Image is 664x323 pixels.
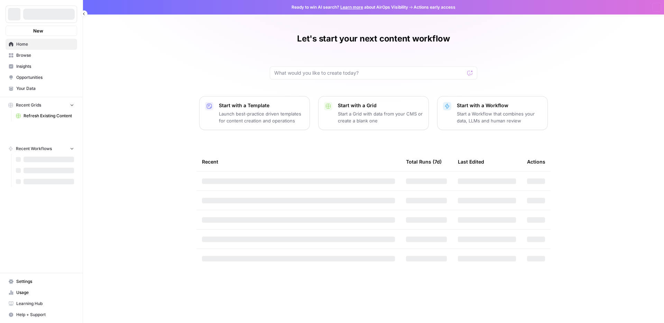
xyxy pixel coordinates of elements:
[16,85,74,92] span: Your Data
[6,100,77,110] button: Recent Grids
[219,110,304,124] p: Launch best-practice driven templates for content creation and operations
[16,102,41,108] span: Recent Grids
[24,113,74,119] span: Refresh Existing Content
[219,102,304,109] p: Start with a Template
[6,144,77,154] button: Recent Workflows
[6,39,77,50] a: Home
[6,309,77,320] button: Help + Support
[457,110,542,124] p: Start a Workflow that combines your data, LLMs and human review
[16,278,74,285] span: Settings
[16,41,74,47] span: Home
[6,72,77,83] a: Opportunities
[458,152,484,171] div: Last Edited
[199,96,310,130] button: Start with a TemplateLaunch best-practice driven templates for content creation and operations
[13,110,77,121] a: Refresh Existing Content
[6,83,77,94] a: Your Data
[16,146,52,152] span: Recent Workflows
[414,4,455,10] span: Actions early access
[6,26,77,36] button: New
[297,33,450,44] h1: Let's start your next content workflow
[6,50,77,61] a: Browse
[16,63,74,70] span: Insights
[406,152,442,171] div: Total Runs (7d)
[340,4,363,10] a: Learn more
[202,152,395,171] div: Recent
[6,287,77,298] a: Usage
[33,27,43,34] span: New
[16,301,74,307] span: Learning Hub
[292,4,408,10] span: Ready to win AI search? about AirOps Visibility
[318,96,429,130] button: Start with a GridStart a Grid with data from your CMS or create a blank one
[274,70,464,76] input: What would you like to create today?
[527,152,545,171] div: Actions
[16,289,74,296] span: Usage
[6,276,77,287] a: Settings
[338,102,423,109] p: Start with a Grid
[437,96,548,130] button: Start with a WorkflowStart a Workflow that combines your data, LLMs and human review
[16,312,74,318] span: Help + Support
[16,52,74,58] span: Browse
[457,102,542,109] p: Start with a Workflow
[16,74,74,81] span: Opportunities
[6,298,77,309] a: Learning Hub
[338,110,423,124] p: Start a Grid with data from your CMS or create a blank one
[6,61,77,72] a: Insights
